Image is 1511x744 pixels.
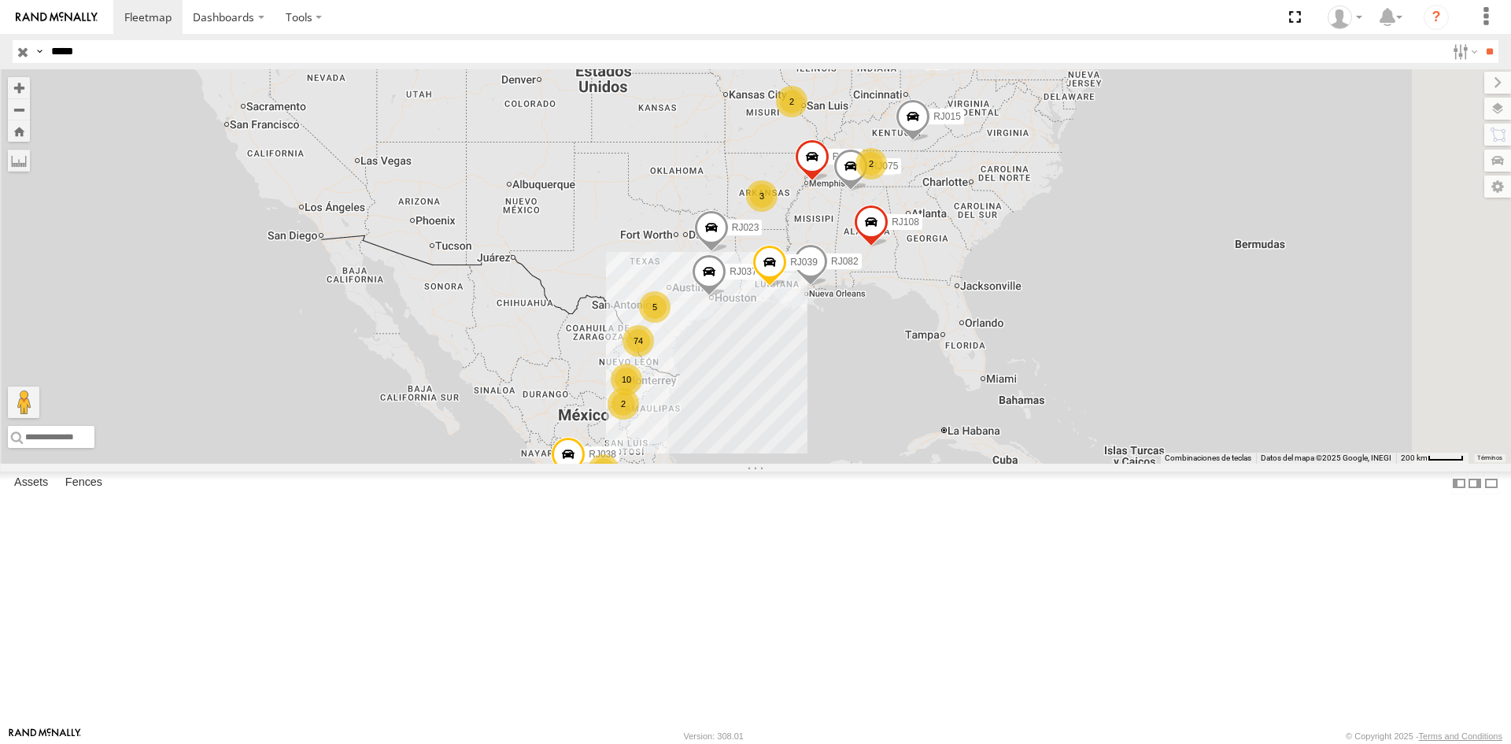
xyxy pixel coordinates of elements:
[1165,453,1251,464] button: Combinaciones de teclas
[8,387,39,418] button: Arrastra al hombrecito al mapa para abrir Street View
[1396,453,1469,464] button: Escala del mapa: 200 km por 42 píxeles
[790,257,818,268] span: RJ039
[1322,6,1368,29] div: Pablo Ruiz
[8,150,30,172] label: Measure
[1424,5,1449,30] i: ?
[892,217,919,228] span: RJ108
[608,388,639,420] div: 2
[16,12,98,23] img: rand-logo.svg
[746,180,778,212] div: 3
[933,111,961,122] span: RJ015
[776,86,807,117] div: 2
[1261,453,1391,462] span: Datos del mapa ©2025 Google, INEGI
[855,148,887,180] div: 2
[639,291,671,323] div: 5
[730,266,757,277] span: RJ037
[588,454,619,486] div: 4
[623,325,654,357] div: 74
[1451,472,1467,494] label: Dock Summary Table to the Left
[57,472,110,494] label: Fences
[1483,472,1499,494] label: Hide Summary Table
[684,731,744,741] div: Version: 308.01
[8,98,30,120] button: Zoom out
[732,222,759,233] span: RJ023
[6,472,56,494] label: Assets
[1401,453,1428,462] span: 200 km
[1477,455,1502,461] a: Términos (se abre en una nueva pestaña)
[1446,40,1480,63] label: Search Filter Options
[611,364,642,395] div: 10
[33,40,46,63] label: Search Query
[8,77,30,98] button: Zoom in
[1346,731,1502,741] div: © Copyright 2025 -
[831,255,859,266] span: RJ082
[1419,731,1502,741] a: Terms and Conditions
[8,120,30,142] button: Zoom Home
[589,449,616,460] span: RJ038
[1484,176,1511,198] label: Map Settings
[1467,472,1483,494] label: Dock Summary Table to the Right
[9,728,81,744] a: Visit our Website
